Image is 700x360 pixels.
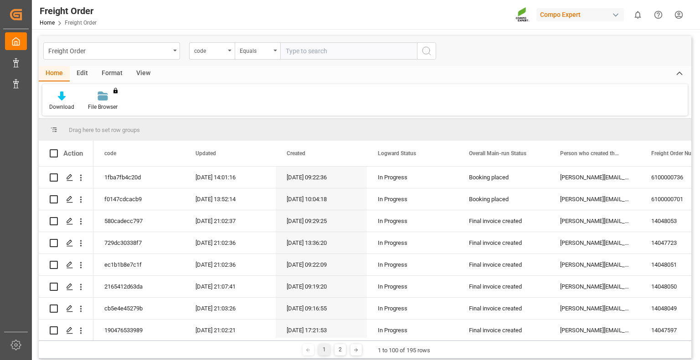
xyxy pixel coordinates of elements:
[536,6,628,23] button: Compo Expert
[549,167,640,188] div: [PERSON_NAME][EMAIL_ADDRESS][DOMAIN_NAME]
[39,232,93,254] div: Press SPACE to select this row.
[39,66,70,81] div: Home
[276,232,367,254] div: [DATE] 13:36:20
[185,319,276,341] div: [DATE] 21:02:21
[378,276,447,297] div: In Progress
[469,276,538,297] div: Final invoice created
[549,188,640,210] div: [PERSON_NAME][EMAIL_ADDRESS][DOMAIN_NAME]
[469,320,538,341] div: Final invoice created
[40,4,97,18] div: Freight Order
[129,66,157,81] div: View
[469,211,538,232] div: Final invoice created
[185,276,276,297] div: [DATE] 21:07:41
[70,66,95,81] div: Edit
[378,189,447,210] div: In Progress
[63,149,83,157] div: Action
[628,5,648,25] button: show 0 new notifications
[319,344,330,355] div: 1
[185,254,276,275] div: [DATE] 21:02:36
[276,167,367,188] div: [DATE] 09:22:36
[185,298,276,319] div: [DATE] 21:03:26
[43,42,180,60] button: open menu
[196,150,216,157] span: Updated
[378,346,430,355] div: 1 to 100 of 195 rows
[515,7,530,23] img: Screenshot%202023-09-29%20at%2010.02.21.png_1712312052.png
[93,254,185,275] div: ec1b1b8e7c1f
[549,298,640,319] div: [PERSON_NAME][EMAIL_ADDRESS][DOMAIN_NAME]
[93,188,185,210] div: f0147cdcacb9
[185,210,276,232] div: [DATE] 21:02:37
[335,344,346,355] div: 2
[235,42,280,60] button: open menu
[185,232,276,254] div: [DATE] 21:02:36
[189,42,235,60] button: open menu
[560,150,621,157] span: Person who created the Object Mail Address
[39,167,93,188] div: Press SPACE to select this row.
[549,319,640,341] div: [PERSON_NAME][EMAIL_ADDRESS][DOMAIN_NAME]
[536,8,624,21] div: Compo Expert
[194,45,225,55] div: code
[93,276,185,297] div: 2165412d63da
[39,188,93,210] div: Press SPACE to select this row.
[40,20,55,26] a: Home
[185,188,276,210] div: [DATE] 13:52:14
[185,167,276,188] div: [DATE] 14:01:16
[93,210,185,232] div: 580cadecc797
[469,189,538,210] div: Booking placed
[287,150,305,157] span: Created
[276,254,367,275] div: [DATE] 09:22:09
[549,276,640,297] div: [PERSON_NAME][EMAIL_ADDRESS][DOMAIN_NAME]
[93,167,185,188] div: 1fba7fb4c20d
[469,150,526,157] span: Overall Main-run Status
[469,233,538,254] div: Final invoice created
[48,45,170,56] div: Freight Order
[549,210,640,232] div: [PERSON_NAME][EMAIL_ADDRESS][DOMAIN_NAME]
[549,254,640,275] div: [PERSON_NAME][EMAIL_ADDRESS][DOMAIN_NAME]
[276,298,367,319] div: [DATE] 09:16:55
[39,210,93,232] div: Press SPACE to select this row.
[93,298,185,319] div: cb5e4e45279b
[378,233,447,254] div: In Progress
[469,254,538,275] div: Final invoice created
[104,150,116,157] span: code
[39,298,93,319] div: Press SPACE to select this row.
[93,319,185,341] div: 190476533989
[378,167,447,188] div: In Progress
[276,319,367,341] div: [DATE] 17:21:53
[276,276,367,297] div: [DATE] 09:19:20
[469,167,538,188] div: Booking placed
[39,319,93,341] div: Press SPACE to select this row.
[378,254,447,275] div: In Progress
[417,42,436,60] button: search button
[276,210,367,232] div: [DATE] 09:29:25
[93,232,185,254] div: 729dc30338f7
[378,211,447,232] div: In Progress
[39,254,93,276] div: Press SPACE to select this row.
[240,45,271,55] div: Equals
[69,127,140,133] span: Drag here to set row groups
[378,298,447,319] div: In Progress
[378,150,416,157] span: Logward Status
[95,66,129,81] div: Format
[280,42,417,60] input: Type to search
[39,276,93,298] div: Press SPACE to select this row.
[648,5,669,25] button: Help Center
[378,320,447,341] div: In Progress
[276,188,367,210] div: [DATE] 10:04:18
[549,232,640,254] div: [PERSON_NAME][EMAIL_ADDRESS][DOMAIN_NAME]
[469,298,538,319] div: Final invoice created
[49,103,74,111] div: Download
